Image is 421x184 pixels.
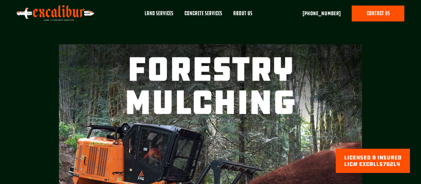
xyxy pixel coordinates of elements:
[302,9,341,18] a: [PHONE_NUMBER]
[233,10,252,17] div: About Us
[228,6,258,27] a: About Us
[74,53,347,119] h1: Forestry Mulching
[352,6,404,21] a: contact us
[344,154,402,167] div: licensed & Insured lic# EXCALLS762L4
